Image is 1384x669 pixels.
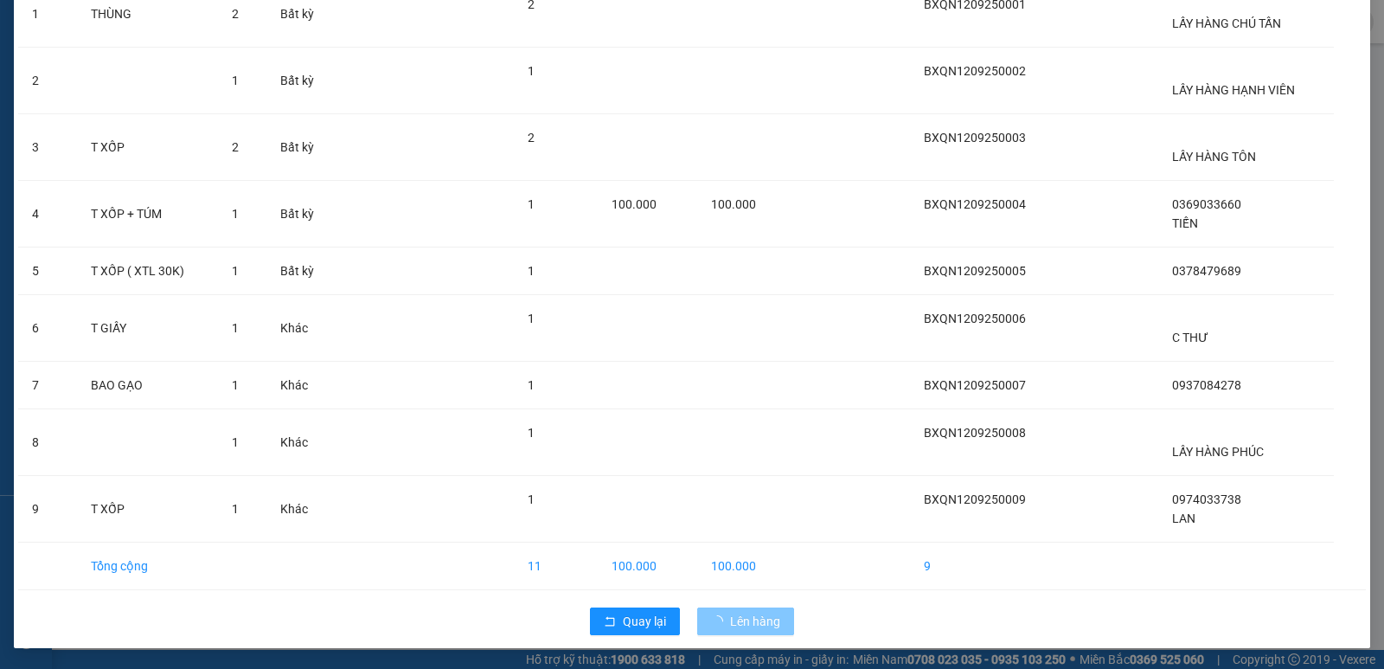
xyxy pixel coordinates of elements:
td: 7 [18,362,77,409]
span: 1 [528,378,535,392]
span: 1 [232,502,239,516]
span: 1 [528,426,535,440]
td: 11 [514,543,598,590]
span: 2 [232,140,239,154]
td: 8 [18,409,77,476]
span: LẤY HÀNG TÔN [1172,150,1256,164]
span: 1 [232,74,239,87]
span: 1 [528,264,535,278]
td: BAO GẠO [77,362,218,409]
span: LẤY HÀNG HẠNH VIÊN [1172,83,1295,97]
button: Lên hàng [697,608,794,635]
span: 1 [232,264,239,278]
td: T XỐP [77,476,218,543]
span: 0378479689 [1172,264,1241,278]
span: BXQN1209250005 [924,264,1026,278]
td: T XỐP [77,114,218,181]
td: 9 [910,543,1061,590]
td: T GIẤY [77,295,218,362]
span: C THƯ [1172,331,1208,344]
span: 100.000 [612,197,657,211]
span: TIẾN [1172,216,1198,230]
span: LẤY HÀNG PHÚC [1172,445,1264,459]
span: 1 [232,435,239,449]
td: 2 [18,48,77,114]
td: 6 [18,295,77,362]
td: Khác [266,362,338,409]
span: Nhận: [202,16,244,35]
span: BXQN1209250008 [924,426,1026,440]
td: 3 [18,114,77,181]
td: Khác [266,295,338,362]
span: 1 [528,64,535,78]
span: 1 [528,312,535,325]
td: Bất kỳ [266,48,338,114]
span: 1 [528,197,535,211]
div: TIẾN [202,56,342,77]
span: BXQN1209250007 [924,378,1026,392]
td: Tổng cộng [77,543,218,590]
span: BXQN1209250009 [924,492,1026,506]
span: LAN [1172,511,1195,525]
span: 1 [232,207,239,221]
td: 4 [18,181,77,248]
span: 0369033660 [1172,197,1241,211]
span: 1 [528,492,535,506]
button: rollbackQuay lại [590,608,680,635]
td: T XỐP + TÚM [77,181,218,248]
span: 1 [232,378,239,392]
span: 2 [232,7,239,21]
td: Bất kỳ [266,114,338,181]
span: loading [711,615,730,627]
td: Bất kỳ [266,248,338,295]
span: TC: [202,111,226,129]
td: Khác [266,409,338,476]
span: Gửi: [15,16,42,35]
span: rollback [604,615,616,629]
div: Bến xe Miền Đông [202,15,342,56]
td: Khác [266,476,338,543]
span: Lên hàng [730,612,780,631]
td: 100.000 [697,543,782,590]
span: THÀNH CÔNG [202,101,313,162]
span: 0974033738 [1172,492,1241,506]
span: 100.000 [711,197,756,211]
span: Quay lại [623,612,666,631]
td: T XỐP ( XTL 30K) [77,248,218,295]
span: BXQN1209250006 [924,312,1026,325]
span: LẤY HÀNG CHÚ TẤN [1172,16,1281,30]
td: Bất kỳ [266,181,338,248]
div: Bến xe [GEOGRAPHIC_DATA] [15,15,190,56]
div: 0369033660 [202,77,342,101]
td: 100.000 [598,543,697,590]
span: BXQN1209250004 [924,197,1026,211]
span: 1 [232,321,239,335]
span: BXQN1209250002 [924,64,1026,78]
td: 5 [18,248,77,295]
span: 2 [528,131,535,145]
span: 0937084278 [1172,378,1241,392]
td: 9 [18,476,77,543]
span: BXQN1209250003 [924,131,1026,145]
